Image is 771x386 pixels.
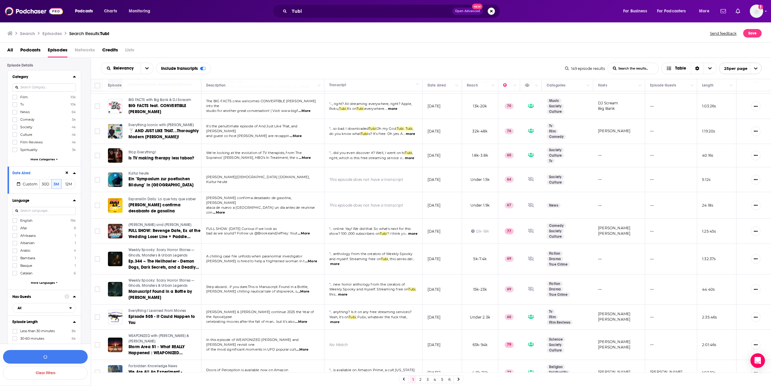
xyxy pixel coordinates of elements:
span: Tubi [381,257,388,261]
span: ... so bad. I downloaded [330,126,369,131]
span: , right, which is this free streaming service o [329,151,413,160]
span: Weekly Spooky: Scary Horror Stories — Ghosts, Monsters & Urban Legends [128,278,194,288]
span: For Podcasters [657,7,686,15]
span: ... did you even discover it? Well, I went on to [330,151,405,155]
a: True Crime [547,292,570,297]
a: Society [547,175,564,179]
h2: filter dropdown [12,303,76,313]
img: Podchaser - Follow, Share and Rate Podcasts [5,5,63,17]
span: WEAPONIZED with [PERSON_NAME] & [PERSON_NAME] [128,334,189,343]
a: Film [547,315,558,319]
a: "... anything? Is it on any free streaming services? Yeah, it's onTubi, Fubo, whatever the fuck that [329,310,412,319]
a: 6 [446,376,452,383]
div: Episode [108,82,122,89]
button: Column Actions [728,82,735,89]
a: Charts [100,6,121,16]
button: 12M [61,179,76,189]
a: Society [547,229,564,234]
input: Search podcasts, credits, & more... [289,6,452,16]
button: More Categories [12,158,76,161]
span: " [329,126,413,136]
span: 10k [70,95,76,99]
button: Column Actions [533,82,540,89]
a: "..., right? All streaming everywhere, right? Apple, Roku,Tubi.It's onTubi.everywhere. [329,102,412,111]
a: Weekly Spooky: Scary Horror Stories — Ghosts, Monsters & Urban Legends [128,278,200,289]
span: 🍸 AND JUST LIKE THAT...Thoroughly Modern [PERSON_NAME]! [128,128,199,139]
button: Clear Filters [3,366,88,380]
span: Episode 505 - It Could Happen to You [128,314,195,325]
h3: Search [20,31,35,36]
div: Transcript [329,79,346,89]
a: Search Results:Tubi [69,31,109,36]
h2: Choose List sort [101,63,154,74]
a: [PERSON_NAME] [598,345,630,349]
a: DJ Scream [598,101,618,105]
a: Culture [547,234,564,239]
a: WEAPONIZED with [PERSON_NAME] & [PERSON_NAME] [128,333,200,344]
a: BIG FACTS with Big Bank & DJ Scream [128,97,200,103]
a: Episodes [48,45,67,57]
span: and guest co-host [PERSON_NAME] are recappin [206,134,289,138]
div: Date Aired [12,171,60,175]
span: Spirituality [20,148,37,152]
div: Has Guests [12,295,60,299]
button: Custom [12,179,40,189]
a: Stop Everything! [128,150,200,155]
span: Toggle select row [95,129,100,134]
a: "... is available on Amazon Prime, a cult [US_STATE] available onTubi, Roku Channel and multiple..." [329,368,415,377]
button: open menu [141,63,153,74]
p: 1:03:26 s [702,103,716,109]
span: Weekly Spooky: Scary Horror Stories — Ghosts, Monsters & Urban Legends [128,248,194,257]
span: ...More [290,134,302,139]
span: The BIG FACTS crew welcomes CONVERTIBLE [PERSON_NAME] into the [206,99,316,108]
a: Music [547,98,561,103]
span: Tubi. [356,106,364,111]
a: Spirituality [547,370,570,375]
span: Storm Area 51 - What REALLY Happened : WEAPONIZED FLASHBACK [128,344,185,361]
span: Culture [20,132,32,137]
a: [PERSON_NAME] and [PERSON_NAME] [128,222,200,228]
span: ... [403,132,405,136]
span: , this [329,287,416,296]
span: ... is available on Amazon Prime, a cult [US_STATE] available on [329,368,415,377]
button: Show More Button [751,284,760,294]
span: For Business [623,7,647,15]
a: Drama [547,287,563,292]
span: Credits [102,45,118,57]
div: Date Aired [428,82,446,89]
button: Show More Button [751,151,760,160]
a: Kultur heute [128,171,200,176]
span: ... anything? Is it on any free streaming services? Yeah, it's on [329,310,412,319]
span: 10k [70,102,76,106]
span: " [329,227,411,236]
span: Tubi [100,31,109,36]
span: Podcasts [20,45,41,57]
td: -- [645,119,697,144]
a: 1 [410,376,416,383]
div: Open Intercom Messenger [750,353,765,368]
div: Reach [467,82,478,89]
a: True Crime [547,262,570,267]
div: Has Guests [525,82,533,89]
a: Tv [547,159,555,163]
button: Show More Button [751,226,760,236]
span: 25 per page [719,64,747,73]
td: -- [645,94,697,119]
a: 4 [432,376,438,383]
a: 🍸 AND JUST LIKE THAT...Thoroughly Modern [PERSON_NAME]! [128,128,200,140]
span: More [699,7,709,15]
span: All [7,45,13,57]
span: Comedy [20,117,34,122]
button: Column Actions [490,82,497,89]
a: Film [547,129,558,134]
span: Everything Iconic with [PERSON_NAME] [128,123,194,127]
span: Forbidden Knowledge News [128,364,177,368]
a: Show notifications dropdown [718,6,728,16]
span: Expansión Daily: Lo que hay que saber [128,197,196,201]
button: Column Actions [316,82,323,89]
button: more [406,131,415,136]
img: User Profile [750,5,763,18]
a: Culture [547,180,564,185]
